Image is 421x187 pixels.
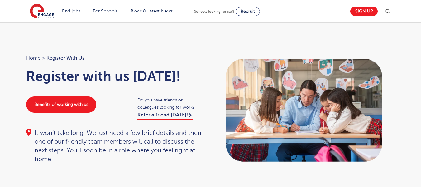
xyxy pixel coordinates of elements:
nav: breadcrumb [26,54,204,62]
div: It won’t take long. We just need a few brief details and then one of our friendly team members wi... [26,129,204,164]
a: Benefits of working with us [26,96,96,113]
a: Recruit [236,7,260,16]
span: Register with us [46,54,84,62]
h1: Register with us [DATE]! [26,68,204,84]
a: Refer a friend [DATE]! [137,112,193,120]
span: Do you have friends or colleagues looking for work? [137,96,204,111]
a: Home [26,55,41,61]
a: Sign up [350,7,378,16]
span: Recruit [241,9,255,14]
img: Engage Education [30,4,54,19]
span: Schools looking for staff [194,9,234,14]
a: For Schools [93,9,117,13]
span: > [42,55,45,61]
a: Blogs & Latest News [131,9,173,13]
a: Find jobs [62,9,80,13]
